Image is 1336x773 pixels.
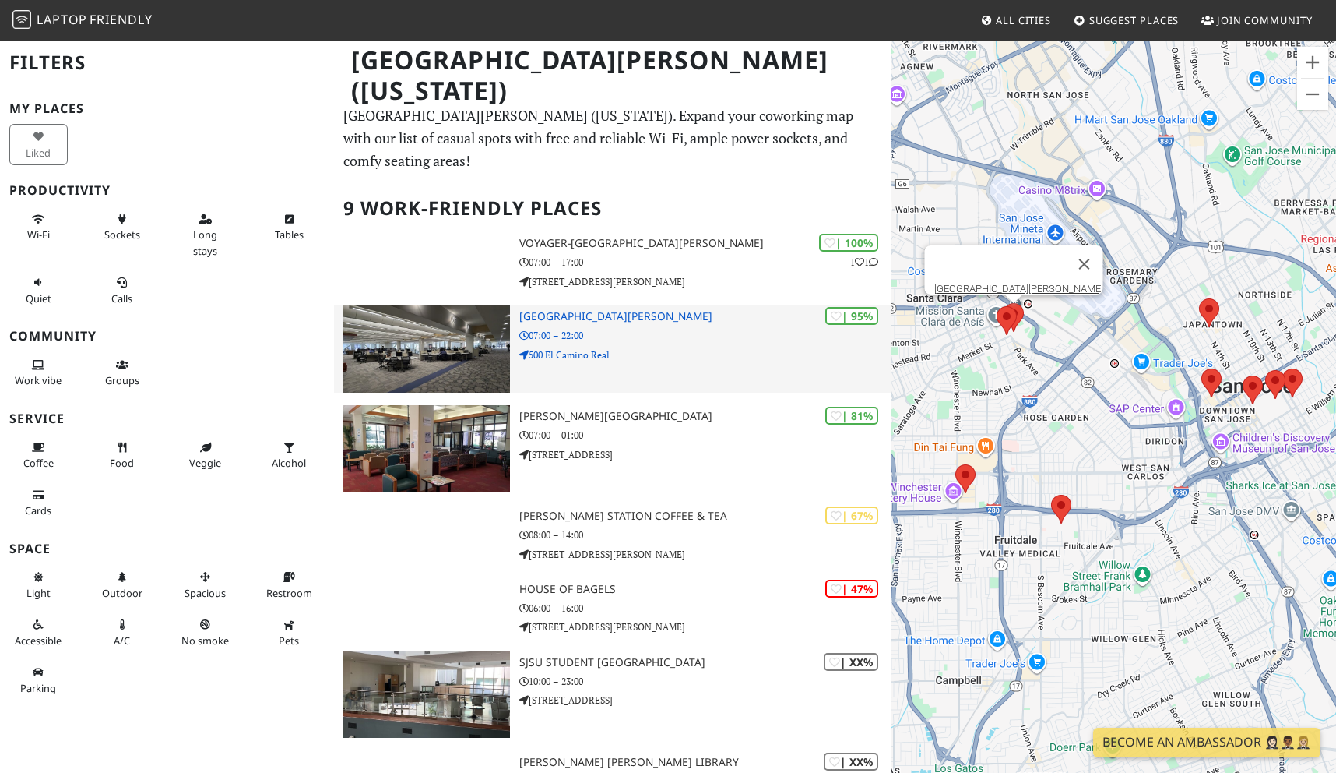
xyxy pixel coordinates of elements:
button: Zoom out [1297,79,1328,110]
span: Quiet [26,291,51,305]
a: Join Community [1195,6,1319,34]
span: Outdoor area [102,586,142,600]
button: No smoke [177,612,235,653]
a: | 67% [PERSON_NAME] Station Coffee & Tea 08:00 – 14:00 [STREET_ADDRESS][PERSON_NAME] [334,505,891,566]
a: | 100% 11 Voyager-[GEOGRAPHIC_DATA][PERSON_NAME] 07:00 – 17:00 [STREET_ADDRESS][PERSON_NAME] [334,232,891,293]
p: [STREET_ADDRESS][PERSON_NAME] [519,274,891,289]
span: Suggest Places [1089,13,1180,27]
button: Calls [93,270,151,311]
button: Quiet [9,270,68,311]
a: Santa Clara University Library | 95% [GEOGRAPHIC_DATA][PERSON_NAME] 07:00 – 22:00 500 El Camino Real [334,305,891,393]
p: 1 1 [850,255,878,270]
p: [STREET_ADDRESS] [519,447,891,462]
h3: Community [9,329,325,344]
span: Veggie [189,456,221,470]
button: Zoom in [1297,47,1328,78]
div: | 67% [825,507,878,524]
div: | 100% [819,234,878,252]
div: | XX% [824,653,878,671]
img: Santa Clara University Library [343,305,510,393]
button: Outdoor [93,564,151,605]
button: Food [93,435,151,476]
div: | XX% [824,753,878,771]
div: | 95% [825,307,878,325]
p: 500 El Camino Real [519,348,891,362]
span: Alcohol [272,456,306,470]
span: Video/audio calls [111,291,132,305]
button: Spacious [177,564,235,605]
a: All Cities [974,6,1057,34]
h3: [PERSON_NAME][GEOGRAPHIC_DATA] [519,410,891,423]
p: [STREET_ADDRESS] [519,693,891,708]
h3: My Places [9,101,325,116]
span: Power sockets [104,228,140,242]
span: Food [110,456,134,470]
span: Laptop [37,11,87,28]
button: Close [1066,245,1103,283]
span: Parking [20,681,56,695]
p: 08:00 – 14:00 [519,528,891,542]
span: Smoke free [181,634,229,648]
h3: Service [9,411,325,426]
span: All Cities [996,13,1051,27]
div: | 81% [825,407,878,425]
button: Wi-Fi [9,206,68,248]
p: [STREET_ADDRESS][PERSON_NAME] [519,547,891,562]
p: [STREET_ADDRESS][PERSON_NAME] [519,619,891,634]
span: Accessible [15,634,62,648]
span: Restroom [266,586,312,600]
a: Suggest Places [1067,6,1186,34]
p: 07:00 – 22:00 [519,328,891,343]
a: LaptopFriendly LaptopFriendly [12,7,153,34]
a: Benson Memorial Center | 81% [PERSON_NAME][GEOGRAPHIC_DATA] 07:00 – 01:00 [STREET_ADDRESS] [334,405,891,492]
span: Spacious [185,586,226,600]
button: Coffee [9,435,68,476]
button: Parking [9,659,68,701]
span: Friendly [90,11,152,28]
h3: [PERSON_NAME] Station Coffee & Tea [519,510,891,523]
button: A/C [93,612,151,653]
h3: [PERSON_NAME] [PERSON_NAME] Library [519,756,891,769]
button: Alcohol [260,435,318,476]
button: Light [9,564,68,605]
span: Credit cards [25,503,51,517]
span: Stable Wi-Fi [27,228,50,242]
span: Air conditioned [114,634,130,648]
button: Veggie [177,435,235,476]
p: 10:00 – 23:00 [519,674,891,689]
a: SJSU Student Union Bowling Center | XX% SJSU Student [GEOGRAPHIC_DATA] 10:00 – 23:00 [STREET_ADDR... [334,651,891,738]
h3: [GEOGRAPHIC_DATA][PERSON_NAME] [519,310,891,323]
span: Coffee [23,456,54,470]
h3: Space [9,542,325,556]
button: Restroom [260,564,318,605]
h1: [GEOGRAPHIC_DATA][PERSON_NAME] ([US_STATE]) [339,39,888,112]
p: 07:00 – 17:00 [519,255,891,270]
span: People working [15,373,62,387]
button: Work vibe [9,352,68,394]
span: Work-friendly tables [275,228,304,242]
span: Group tables [105,373,139,387]
button: Accessible [9,612,68,653]
h3: Productivity [9,183,325,198]
img: Benson Memorial Center [343,405,510,492]
button: Cards [9,482,68,524]
button: Tables [260,206,318,248]
button: Sockets [93,206,151,248]
button: Long stays [177,206,235,263]
img: LaptopFriendly [12,10,31,29]
img: SJSU Student Union Bowling Center [343,651,510,738]
span: Join Community [1217,13,1313,27]
a: [GEOGRAPHIC_DATA][PERSON_NAME] [934,283,1103,295]
h3: SJSU Student [GEOGRAPHIC_DATA] [519,656,891,669]
h3: Voyager-[GEOGRAPHIC_DATA][PERSON_NAME] [519,237,891,250]
button: Groups [93,352,151,394]
span: Pet friendly [279,634,299,648]
h3: House of Bagels [519,583,891,596]
div: | 47% [825,580,878,598]
p: 06:00 – 16:00 [519,601,891,616]
span: Long stays [193,228,217,257]
h2: 9 Work-Friendly Places [343,185,881,232]
span: Natural light [26,586,51,600]
button: Pets [260,612,318,653]
p: 07:00 – 01:00 [519,428,891,443]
